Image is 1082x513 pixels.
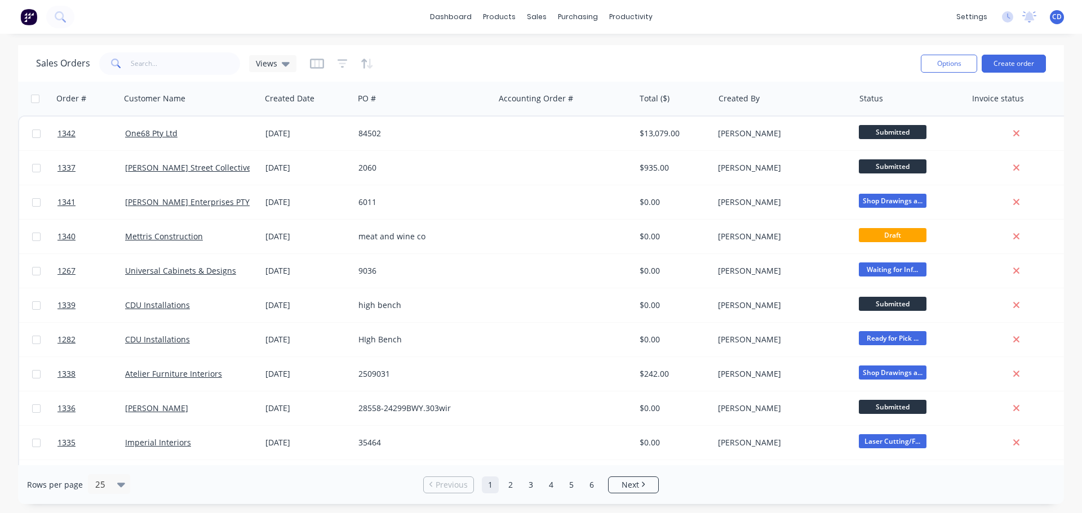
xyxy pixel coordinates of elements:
a: 1339 [57,288,125,322]
div: Status [859,93,883,104]
div: [PERSON_NAME] [718,265,843,276]
div: products [477,8,521,25]
a: Previous page [424,479,473,490]
a: Next page [609,479,658,490]
a: 1335 [57,426,125,460]
button: Options [921,55,977,73]
div: [DATE] [265,300,349,311]
div: Total ($) [640,93,669,104]
div: 9036 [358,265,484,276]
a: Page 3 [522,476,539,493]
div: $0.00 [640,231,706,242]
div: 28558-24299BWY.303wir [358,403,484,414]
a: Atelier Furniture Interiors [125,368,222,379]
a: Mettris Construction [125,231,203,242]
div: purchasing [552,8,604,25]
div: settings [951,8,993,25]
a: One68 Pty Ltd [125,128,178,139]
div: [DATE] [265,265,349,276]
span: 1341 [57,197,76,208]
div: [PERSON_NAME] [718,197,843,208]
a: 1337 [57,151,125,185]
div: [PERSON_NAME] [718,368,843,380]
div: [DATE] [265,437,349,448]
div: $0.00 [640,265,706,276]
span: Waiting for Inf... [859,262,926,276]
div: Created By [719,93,760,104]
a: 1267 [57,254,125,288]
div: [PERSON_NAME] [718,437,843,448]
a: Universal Cabinets & Designs [125,265,236,276]
div: 35464 [358,437,484,448]
span: Draft [859,228,926,242]
div: [PERSON_NAME] [718,334,843,345]
div: $0.00 [640,403,706,414]
span: Ready for Pick ... [859,331,926,345]
div: meat and wine co [358,231,484,242]
h1: Sales Orders [36,58,90,69]
div: [DATE] [265,197,349,208]
a: 1342 [57,117,125,150]
a: Page 6 [583,476,600,493]
a: CDU Installations [125,334,190,345]
ul: Pagination [419,476,663,493]
a: dashboard [424,8,477,25]
span: Laser Cutting/F... [859,434,926,448]
span: 1342 [57,128,76,139]
div: 2060 [358,162,484,173]
span: Submitted [859,125,926,139]
a: CDU Installations [125,300,190,310]
div: $13,079.00 [640,128,706,139]
div: Invoice status [972,93,1024,104]
span: 1338 [57,368,76,380]
a: 1340 [57,220,125,253]
div: [PERSON_NAME] [718,231,843,242]
span: 1282 [57,334,76,345]
div: Customer Name [124,93,185,104]
div: [PERSON_NAME] [718,300,843,311]
div: [DATE] [265,162,349,173]
span: 1336 [57,403,76,414]
span: Rows per page [27,479,83,490]
div: productivity [604,8,658,25]
span: Previous [436,479,468,490]
div: [PERSON_NAME] [718,162,843,173]
span: Views [256,57,277,69]
div: high bench [358,300,484,311]
a: [PERSON_NAME] [125,403,188,413]
span: Shop Drawings a... [859,365,926,380]
a: Imperial Interiors [125,437,191,448]
div: 84502 [358,128,484,139]
a: Page 5 [563,476,580,493]
a: [PERSON_NAME] Street Collective [125,162,251,173]
div: [PERSON_NAME] [718,128,843,139]
a: [PERSON_NAME] Enterprises PTY LTD [125,197,266,207]
a: Page 4 [543,476,560,493]
div: 2509031 [358,368,484,380]
span: Submitted [859,159,926,173]
input: Search... [131,52,241,75]
div: HIgh Bench [358,334,484,345]
div: Order # [56,93,86,104]
div: $0.00 [640,334,706,345]
div: $0.00 [640,437,706,448]
span: Shop Drawings a... [859,194,926,208]
a: 1338 [57,357,125,391]
div: $0.00 [640,197,706,208]
span: 1337 [57,162,76,173]
a: Page 1 is your current page [482,476,499,493]
img: Factory [20,8,37,25]
div: $935.00 [640,162,706,173]
a: 1334 [57,460,125,494]
div: PO # [358,93,376,104]
a: 1341 [57,185,125,219]
div: Accounting Order # [499,93,573,104]
div: [DATE] [265,128,349,139]
span: Submitted [859,297,926,311]
a: 1282 [57,323,125,356]
a: 1336 [57,391,125,425]
span: CD [1052,12,1062,22]
button: Create order [982,55,1046,73]
span: 1340 [57,231,76,242]
span: 1339 [57,300,76,311]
